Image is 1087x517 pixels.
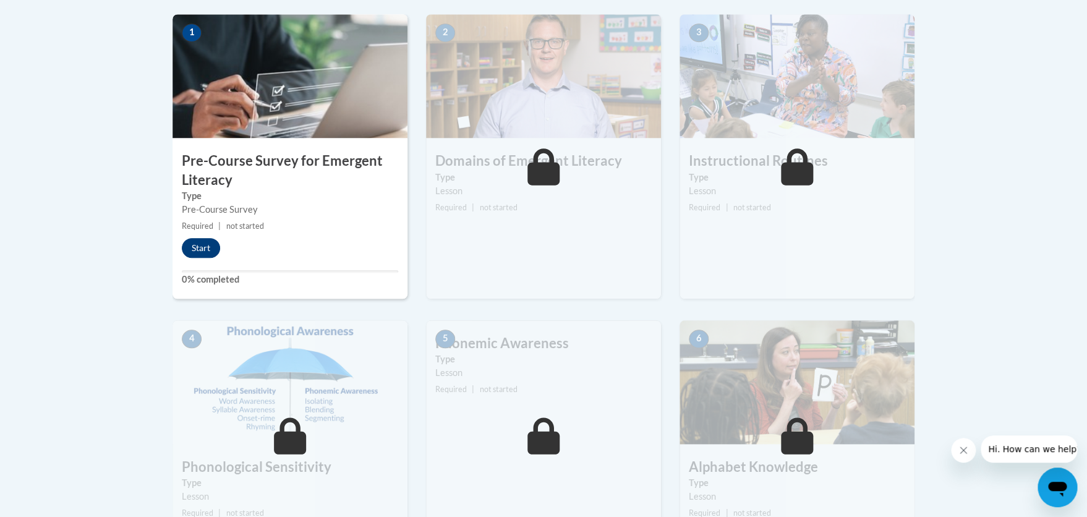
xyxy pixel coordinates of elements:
label: Type [689,476,905,490]
img: Course Image [680,14,914,138]
h3: Alphabet Knowledge [680,458,914,477]
span: Required [435,203,467,212]
label: Type [689,171,905,184]
img: Course Image [173,320,407,444]
span: not started [479,385,517,394]
span: not started [733,203,770,212]
span: 3 [689,23,709,42]
div: Lesson [435,366,652,380]
span: 5 [435,330,455,348]
label: Type [182,476,398,490]
img: Course Image [173,14,407,138]
iframe: Button to launch messaging window [1038,468,1077,507]
span: | [725,203,728,212]
span: not started [479,203,517,212]
div: Pre-Course Survey [182,203,398,216]
span: 6 [689,330,709,348]
span: | [472,385,474,394]
h3: Pre-Course Survey for Emergent Literacy [173,152,407,190]
span: Required [182,221,213,231]
h3: Phonemic Awareness [426,334,661,353]
h3: Domains of Emergent Literacy [426,152,661,171]
img: Course Image [680,320,914,444]
div: Lesson [689,184,905,198]
h3: Phonological Sensitivity [173,458,407,477]
span: 2 [435,23,455,42]
span: Required [435,385,467,394]
div: Lesson [182,490,398,503]
span: 1 [182,23,202,42]
span: | [472,203,474,212]
span: | [218,221,221,231]
div: Lesson [435,184,652,198]
label: Type [435,171,652,184]
div: Lesson [689,490,905,503]
span: 4 [182,330,202,348]
span: not started [226,221,263,231]
iframe: Message from company [981,435,1077,463]
h3: Instructional Routines [680,152,914,171]
label: 0% completed [182,273,398,286]
label: Type [435,352,652,366]
img: Course Image [426,14,661,138]
span: Hi. How can we help? [7,9,100,19]
iframe: Close message [951,438,976,463]
label: Type [182,189,398,203]
span: Required [689,203,720,212]
button: Start [182,238,220,258]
